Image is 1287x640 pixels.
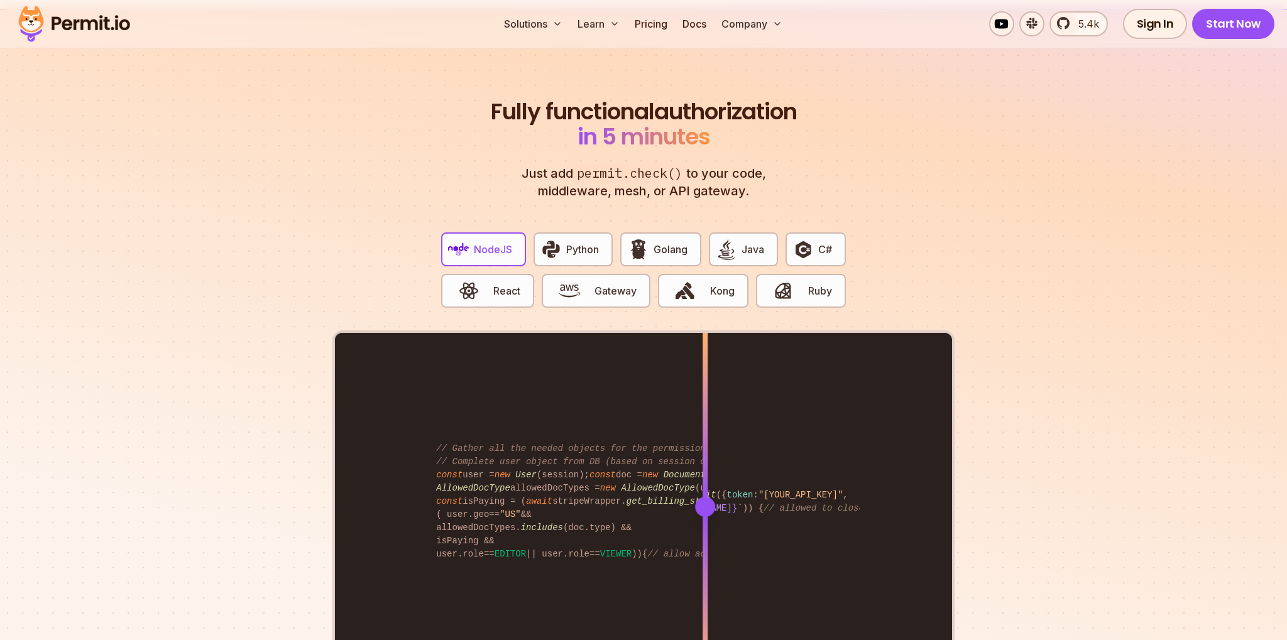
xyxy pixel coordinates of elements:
span: Fully functional [491,99,654,124]
span: type [589,523,611,533]
span: const [436,496,463,506]
span: const [436,470,463,480]
span: Python [566,242,599,257]
span: permit.check() [573,165,686,183]
span: Java [742,242,764,257]
span: AllowedDocType [436,483,510,493]
img: NodeJS [448,239,469,260]
img: React [458,280,479,301]
img: Java [716,239,737,260]
span: User [515,470,537,480]
img: Kong [674,280,696,301]
span: Document [664,470,706,480]
a: Docs [677,11,711,36]
img: C# [792,239,814,260]
span: in 5 minutes [578,121,710,153]
span: await [526,496,552,506]
img: Python [540,239,562,260]
span: new [642,470,658,480]
h2: authorization [488,99,799,149]
span: 5.4k [1071,16,1099,31]
span: token [726,490,753,500]
span: Ruby [808,283,832,298]
img: Golang [628,239,649,260]
span: C# [818,242,832,257]
a: Start Now [1192,9,1274,39]
span: Gateway [594,283,637,298]
span: EDITOR [495,549,526,559]
button: Learn [572,11,625,36]
span: // Complete user object from DB (based on session object, only 3 DB queries...) [436,457,853,467]
span: Kong [710,283,735,298]
span: VIEWER [600,549,632,559]
span: geo [473,509,489,519]
span: // Gather all the needed objects for the permission check [436,443,737,453]
code: user = (session); doc = ( , , session. ); allowedDocTypes = (user. ); isPaying = ( stripeWrapper.... [427,432,859,571]
span: new [600,483,616,493]
a: 5.4k [1049,11,1108,36]
img: Permit logo [13,3,136,45]
span: // allowed to close issue [764,503,895,513]
span: role [568,549,589,559]
span: new [495,470,510,480]
a: Pricing [630,11,672,36]
span: role [463,549,484,559]
span: // allow access [647,549,726,559]
span: includes [521,523,563,533]
span: React [493,283,520,298]
span: "[YOUR_API_KEY]" [759,490,843,500]
span: AllowedDocType [621,483,695,493]
span: const [589,470,616,480]
a: Sign In [1123,9,1188,39]
span: "US" [500,509,521,519]
span: get_billing_status [627,496,721,506]
span: NodeJS [474,242,512,257]
img: Gateway [559,280,580,301]
button: Solutions [499,11,567,36]
img: Ruby [772,280,794,301]
button: Company [716,11,787,36]
span: Golang [654,242,687,257]
p: Just add to your code, middleware, mesh, or API gateway. [508,165,779,200]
